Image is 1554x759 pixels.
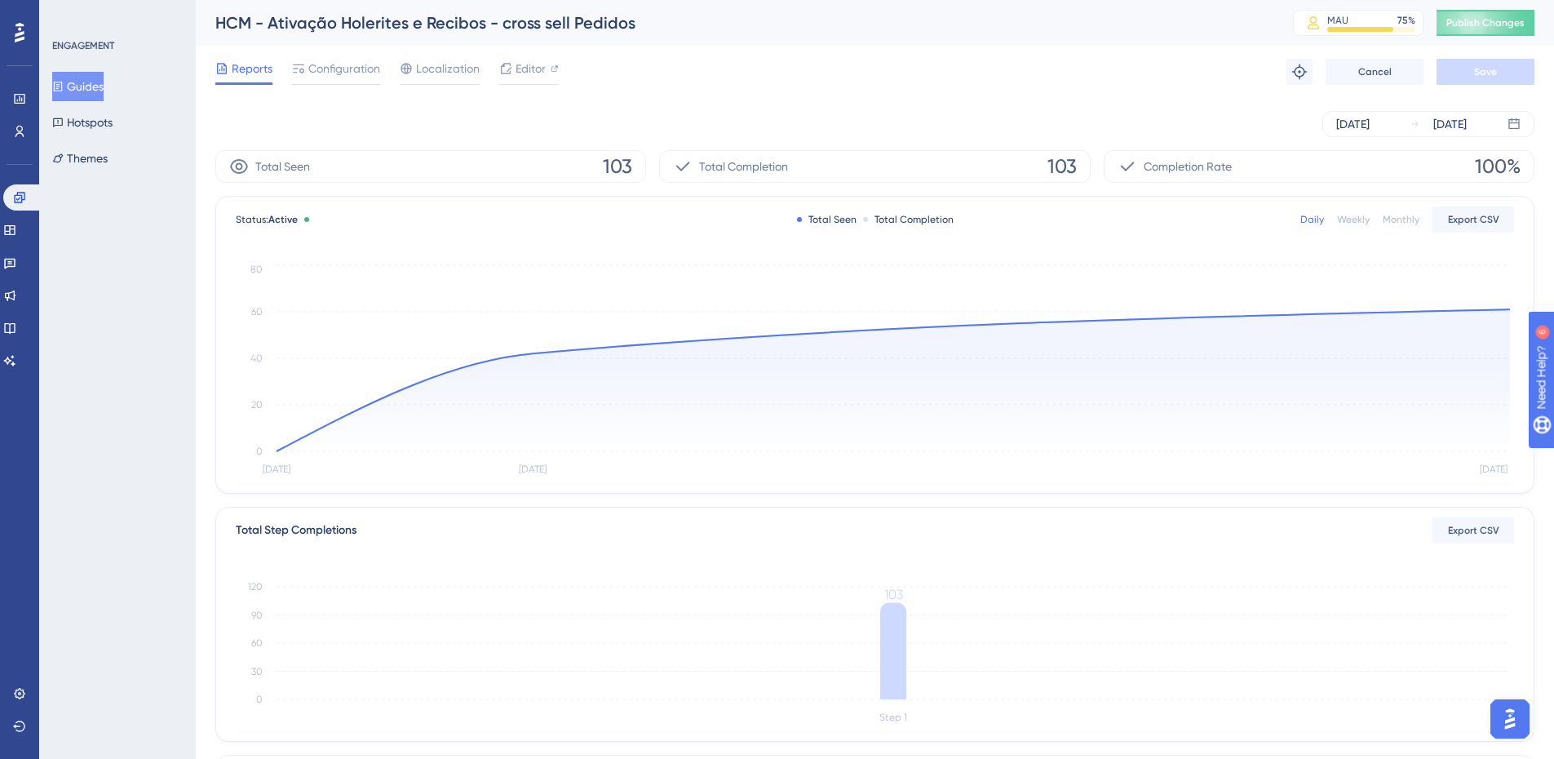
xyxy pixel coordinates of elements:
[52,144,108,173] button: Themes
[603,153,632,180] span: 103
[1432,206,1514,233] button: Export CSV
[416,59,480,78] span: Localization
[263,464,290,475] tspan: [DATE]
[1300,213,1324,226] div: Daily
[255,157,310,176] span: Total Seen
[1448,213,1499,226] span: Export CSV
[863,213,954,226] div: Total Completion
[1326,59,1423,85] button: Cancel
[251,666,263,677] tspan: 30
[256,446,263,457] tspan: 0
[251,306,263,317] tspan: 60
[884,587,903,602] tspan: 103
[52,72,104,101] button: Guides
[1397,14,1415,27] div: 75 %
[251,610,263,621] tspan: 90
[1432,517,1514,544] button: Export CSV
[1358,65,1392,78] span: Cancel
[250,264,263,275] tspan: 80
[1047,153,1077,180] span: 103
[1480,464,1508,475] tspan: [DATE]
[251,637,263,649] tspan: 60
[308,59,380,78] span: Configuration
[113,8,118,21] div: 6
[879,712,907,723] tspan: Step 1
[1485,695,1534,743] iframe: UserGuiding AI Assistant Launcher
[1446,16,1525,29] span: Publish Changes
[699,157,788,176] span: Total Completion
[52,39,114,52] div: ENGAGEMENT
[52,108,113,137] button: Hotspots
[1337,213,1370,226] div: Weekly
[519,464,547,475] tspan: [DATE]
[256,694,263,705] tspan: 0
[268,214,298,225] span: Active
[1448,524,1499,537] span: Export CSV
[516,59,546,78] span: Editor
[38,4,102,24] span: Need Help?
[1336,114,1370,134] div: [DATE]
[1383,213,1419,226] div: Monthly
[1437,10,1534,36] button: Publish Changes
[1327,14,1348,27] div: MAU
[1437,59,1534,85] button: Save
[1475,153,1521,180] span: 100%
[1474,65,1497,78] span: Save
[797,213,857,226] div: Total Seen
[250,353,263,364] tspan: 40
[236,213,298,226] span: Status:
[1144,157,1232,176] span: Completion Rate
[1433,114,1467,134] div: [DATE]
[251,399,263,411] tspan: 20
[232,59,272,78] span: Reports
[248,581,263,593] tspan: 120
[236,521,356,540] div: Total Step Completions
[215,11,1252,34] div: HCM - Ativação Holerites e Recibos - cross sell Pedidos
